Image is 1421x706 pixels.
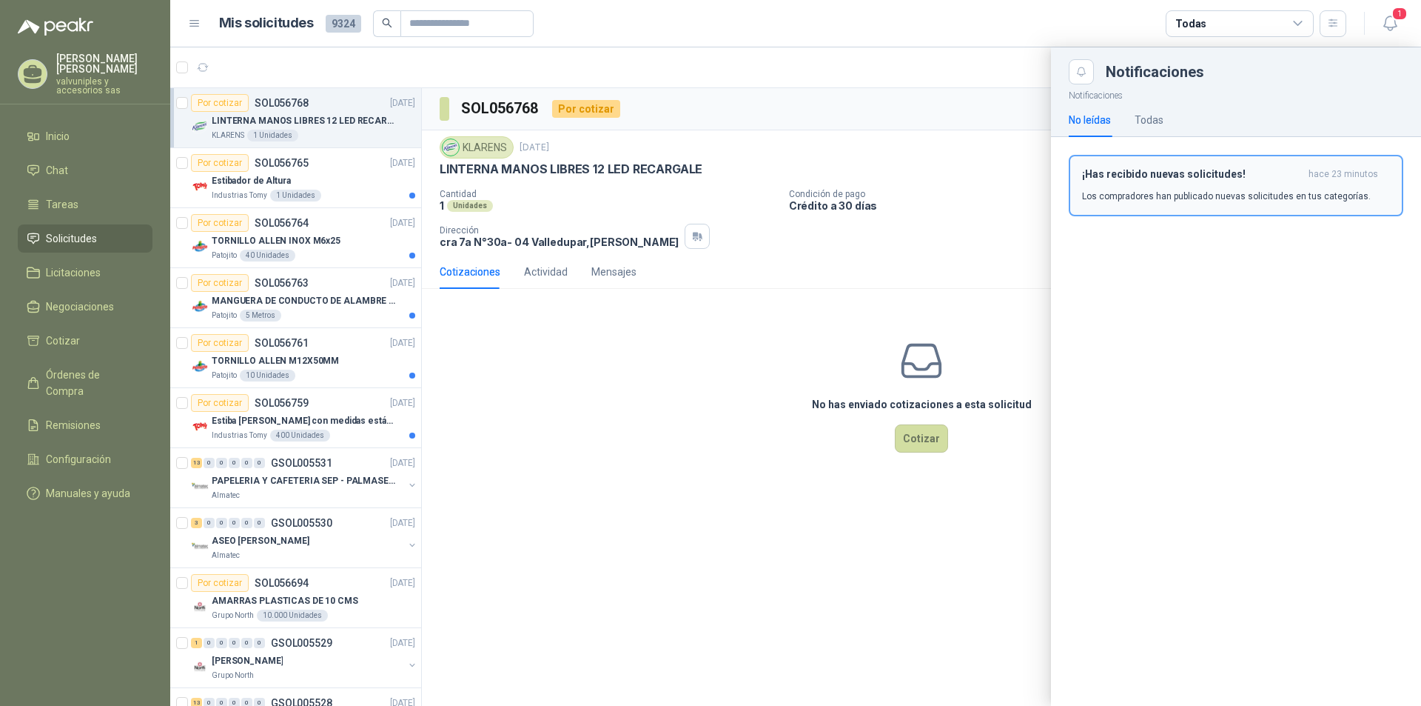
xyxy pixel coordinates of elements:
[56,77,152,95] p: valvuniples y accesorios sas
[18,156,152,184] a: Chat
[1069,155,1403,216] button: ¡Has recibido nuevas solicitudes!hace 23 minutos Los compradores han publicado nuevas solicitudes...
[56,53,152,74] p: [PERSON_NAME] [PERSON_NAME]
[18,411,152,439] a: Remisiones
[18,190,152,219] a: Tareas
[1135,112,1163,128] div: Todas
[18,361,152,405] a: Órdenes de Compra
[1175,16,1206,32] div: Todas
[46,299,114,315] span: Negociaciones
[18,445,152,473] a: Configuración
[18,224,152,253] a: Solicitudes
[18,479,152,507] a: Manuales y ayuda
[18,293,152,321] a: Negociaciones
[1069,59,1094,84] button: Close
[18,18,93,36] img: Logo peakr
[46,196,78,213] span: Tareas
[46,333,80,349] span: Cotizar
[46,451,111,467] span: Configuración
[46,417,101,433] span: Remisiones
[382,18,392,28] span: search
[46,367,138,399] span: Órdenes de Compra
[46,162,68,179] span: Chat
[46,485,130,502] span: Manuales y ayuda
[18,259,152,287] a: Licitaciones
[18,122,152,150] a: Inicio
[1051,84,1421,103] p: Notificaciones
[1082,190,1371,203] p: Los compradores han publicado nuevas solicitudes en tus categorías.
[46,128,70,144] span: Inicio
[18,327,152,355] a: Cotizar
[1309,168,1378,181] span: hace 23 minutos
[1069,112,1111,128] div: No leídas
[46,230,97,247] span: Solicitudes
[326,15,361,33] span: 9324
[1106,64,1403,79] div: Notificaciones
[1082,168,1303,181] h3: ¡Has recibido nuevas solicitudes!
[219,13,314,34] h1: Mis solicitudes
[1391,7,1408,21] span: 1
[1377,10,1403,37] button: 1
[46,264,101,281] span: Licitaciones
